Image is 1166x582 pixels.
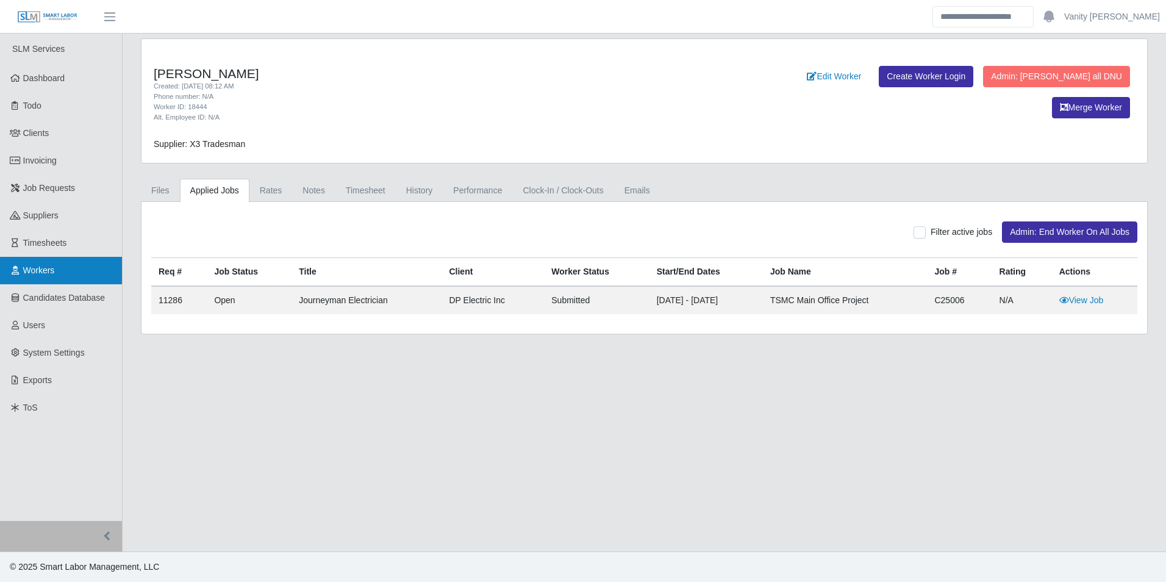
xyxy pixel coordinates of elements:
div: Phone number: N/A [154,92,718,102]
span: Todo [23,101,41,110]
a: History [396,179,443,203]
a: Emails [614,179,660,203]
td: DP Electric Inc [442,286,544,314]
a: Notes [292,179,335,203]
th: Req # [151,258,207,287]
td: Open [207,286,291,314]
div: Alt. Employee ID: N/A [154,112,718,123]
a: Edit Worker [799,66,869,87]
a: Rates [249,179,293,203]
div: Worker ID: 18444 [154,102,718,112]
span: Exports [23,375,52,385]
span: Dashboard [23,73,65,83]
span: © 2025 Smart Labor Management, LLC [10,562,159,572]
a: Vanity [PERSON_NAME] [1064,10,1160,23]
button: Admin: [PERSON_NAME] all DNU [983,66,1130,87]
th: Worker Status [544,258,649,287]
a: Applied Jobs [180,179,249,203]
td: TSMC Main Office Project [763,286,928,314]
a: Create Worker Login [879,66,973,87]
a: Performance [443,179,512,203]
span: ToS [23,403,38,412]
th: Job Status [207,258,291,287]
h4: [PERSON_NAME] [154,66,718,81]
span: Timesheets [23,238,67,248]
th: Title [291,258,442,287]
span: Filter active jobs [931,227,992,237]
th: Rating [992,258,1052,287]
a: Files [141,179,180,203]
th: Job Name [763,258,928,287]
a: Clock-In / Clock-Outs [512,179,613,203]
span: Supplier: X3 Tradesman [154,139,245,149]
span: System Settings [23,348,85,357]
td: 11286 [151,286,207,314]
td: Journeyman Electrician [291,286,442,314]
span: Users [23,320,46,330]
span: Workers [23,265,55,275]
td: N/A [992,286,1052,314]
span: Clients [23,128,49,138]
td: C25006 [927,286,992,314]
span: Candidates Database [23,293,106,303]
div: Created: [DATE] 08:12 AM [154,81,718,92]
td: [DATE] - [DATE] [649,286,763,314]
a: View Job [1059,295,1104,305]
span: Suppliers [23,210,59,220]
span: Invoicing [23,156,57,165]
td: submitted [544,286,649,314]
th: Client [442,258,544,287]
a: Timesheet [335,179,396,203]
th: Job # [927,258,992,287]
button: Admin: End Worker On All Jobs [1002,221,1137,243]
span: Job Requests [23,183,76,193]
input: Search [932,6,1034,27]
img: SLM Logo [17,10,78,24]
th: Actions [1052,258,1137,287]
th: Start/End Dates [649,258,763,287]
span: SLM Services [12,44,65,54]
button: Merge Worker [1052,97,1130,118]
